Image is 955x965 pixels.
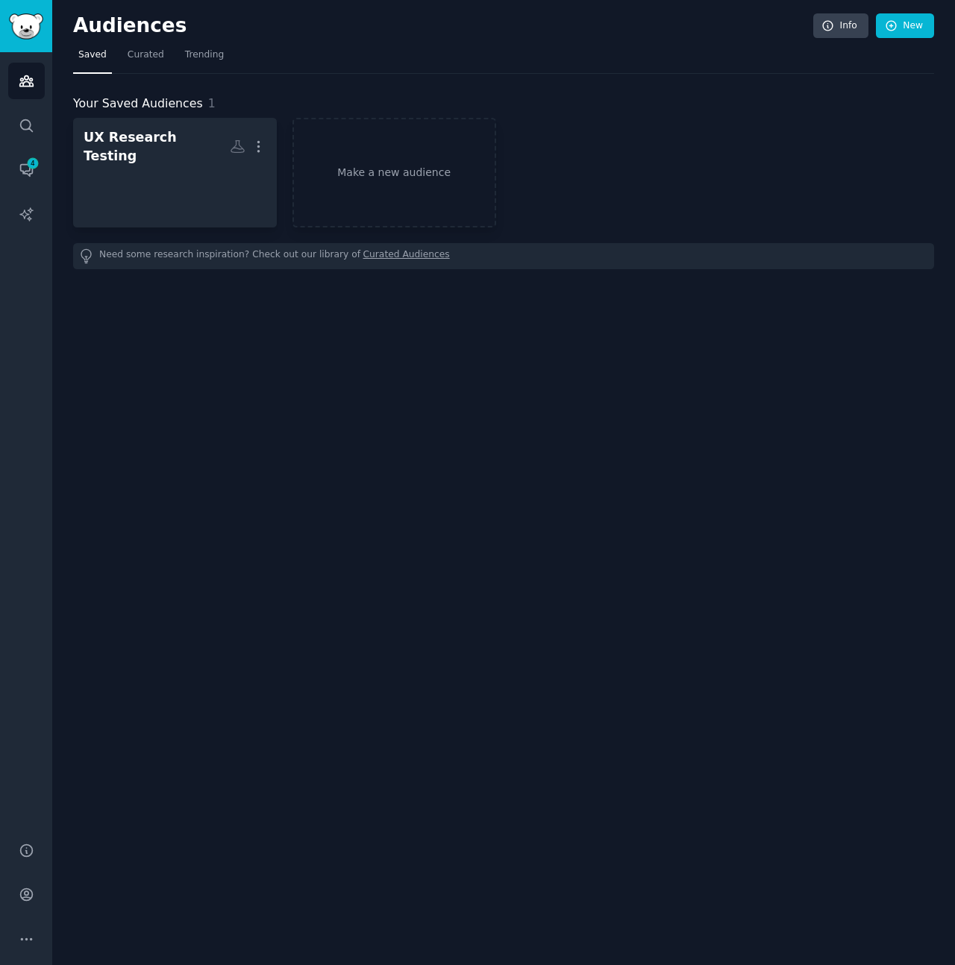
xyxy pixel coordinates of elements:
[8,151,45,188] a: 4
[185,48,224,62] span: Trending
[180,43,229,74] a: Trending
[292,118,496,227] a: Make a new audience
[876,13,934,39] a: New
[9,13,43,40] img: GummySearch logo
[73,243,934,269] div: Need some research inspiration? Check out our library of
[78,48,107,62] span: Saved
[26,158,40,169] span: 4
[208,96,216,110] span: 1
[73,95,203,113] span: Your Saved Audiences
[128,48,164,62] span: Curated
[73,118,277,227] a: UX Research Testing
[363,248,450,264] a: Curated Audiences
[73,14,813,38] h2: Audiences
[84,128,230,165] div: UX Research Testing
[73,43,112,74] a: Saved
[122,43,169,74] a: Curated
[813,13,868,39] a: Info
